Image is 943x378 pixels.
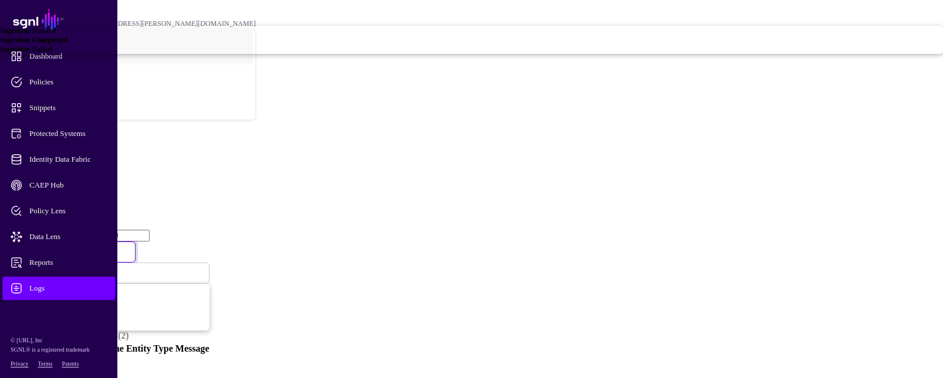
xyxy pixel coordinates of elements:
[62,360,79,367] a: Patents
[11,345,107,355] p: SGNL® is a registered trademark
[11,154,126,165] span: Identity Data Fabric
[2,225,115,248] a: Data Lens
[11,50,126,62] span: Dashboard
[11,128,126,139] span: Protected Systems
[2,302,115,326] a: Admin
[11,336,107,345] p: © [URL], Inc
[11,231,126,243] span: Data Lens
[11,257,126,268] span: Reports
[5,138,938,154] h2: Logs
[87,331,129,340] a: Refresh (2)
[2,122,115,145] a: Protected Systems
[11,179,126,191] span: CAEP Hub
[2,251,115,274] a: Reports
[2,148,115,171] a: Identity Data Fabric
[2,45,115,68] a: Dashboard
[11,360,29,367] a: Privacy
[24,102,255,111] div: Log out
[2,70,115,94] a: Policies
[7,7,110,33] a: SGNL
[11,102,126,114] span: Snippets
[2,173,115,197] a: CAEP Hub
[11,76,126,88] span: Policies
[38,360,53,367] a: Terms
[23,19,256,28] div: [PERSON_NAME][EMAIL_ADDRESS][PERSON_NAME][DOMAIN_NAME]
[126,343,174,355] th: Entity Type
[11,205,126,217] span: Policy Lens
[2,199,115,223] a: Policy Lens
[175,343,210,355] th: Message
[2,277,115,300] a: Logs
[2,96,115,120] a: Snippets
[11,282,126,294] span: Logs
[24,61,255,98] a: POC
